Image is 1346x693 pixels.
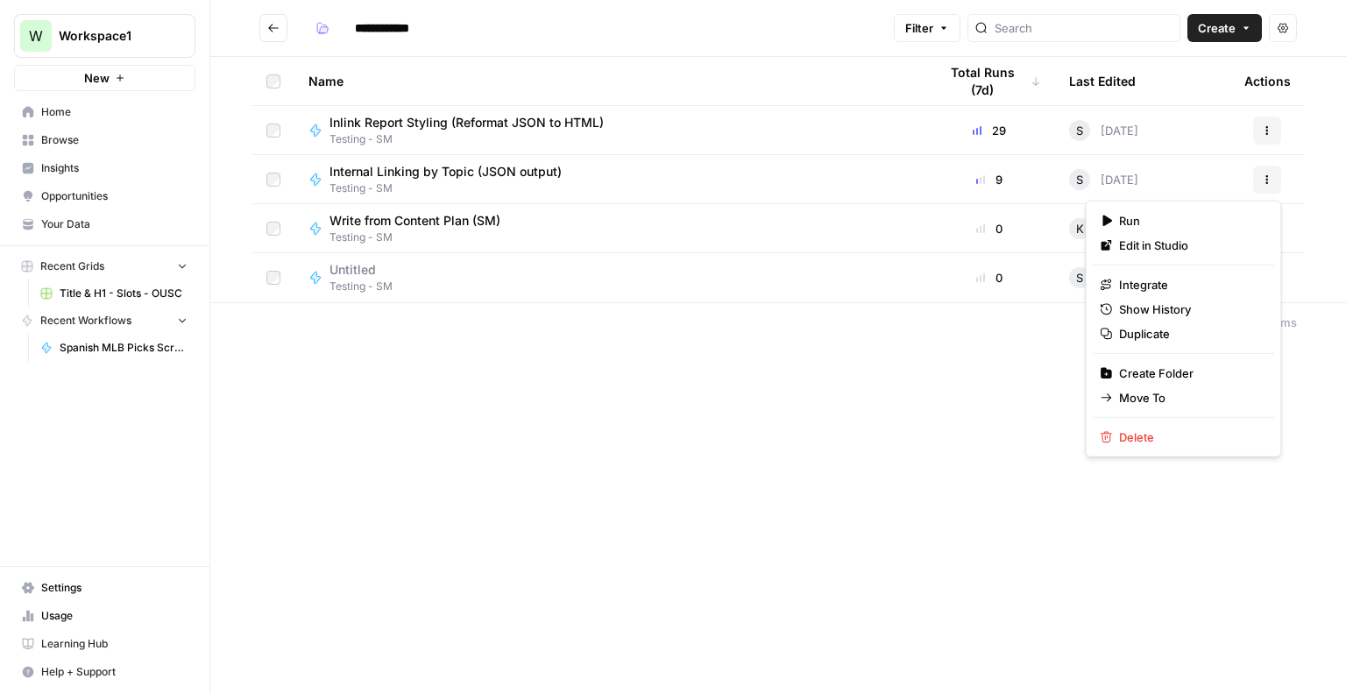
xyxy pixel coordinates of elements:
[1119,276,1259,293] span: Integrate
[1076,171,1083,188] span: S
[60,340,188,356] span: Spanish MLB Picks Scraper for TSG
[1076,269,1083,286] span: S
[14,65,195,91] button: New
[1069,120,1138,141] div: [DATE]
[259,14,287,42] button: Go back
[1119,364,1259,382] span: Create Folder
[329,212,500,230] span: Write from Content Plan (SM)
[41,664,188,680] span: Help + Support
[308,261,910,294] a: UntitledTesting - SM
[14,658,195,686] button: Help + Support
[894,14,960,42] button: Filter
[32,334,195,362] a: Spanish MLB Picks Scraper for TSG
[14,14,195,58] button: Workspace: Workspace1
[59,27,165,45] span: Workspace1
[905,19,933,37] span: Filter
[14,253,195,279] button: Recent Grids
[308,163,910,196] a: Internal Linking by Topic (JSON output)Testing - SM
[308,57,910,105] div: Name
[1187,14,1262,42] button: Create
[40,313,131,329] span: Recent Workflows
[14,210,195,238] a: Your Data
[938,269,1041,286] div: 0
[14,98,195,126] a: Home
[1119,237,1259,254] span: Edit in Studio
[41,160,188,176] span: Insights
[29,25,43,46] span: W
[84,69,110,87] span: New
[1069,267,1138,288] div: [DATE]
[329,114,604,131] span: Inlink Report Styling (Reformat JSON to HTML)
[1119,301,1259,318] span: Show History
[40,258,104,274] span: Recent Grids
[14,574,195,602] a: Settings
[41,580,188,596] span: Settings
[329,131,618,147] span: Testing - SM
[1069,57,1136,105] div: Last Edited
[41,104,188,120] span: Home
[1119,389,1259,407] span: Move To
[1244,57,1291,105] div: Actions
[995,19,1172,37] input: Search
[1069,218,1138,239] div: [DATE]
[1119,212,1259,230] span: Run
[14,126,195,154] a: Browse
[41,608,188,624] span: Usage
[41,636,188,652] span: Learning Hub
[1119,325,1259,343] span: Duplicate
[41,188,188,204] span: Opportunities
[41,216,188,232] span: Your Data
[329,261,379,279] span: Untitled
[938,122,1041,139] div: 29
[14,308,195,334] button: Recent Workflows
[14,182,195,210] a: Opportunities
[329,279,393,294] span: Testing - SM
[1198,19,1236,37] span: Create
[1076,220,1084,237] span: K
[938,57,1041,105] div: Total Runs (7d)
[308,212,910,245] a: Write from Content Plan (SM)Testing - SM
[41,132,188,148] span: Browse
[329,163,562,180] span: Internal Linking by Topic (JSON output)
[308,114,910,147] a: Inlink Report Styling (Reformat JSON to HTML)Testing - SM
[14,630,195,658] a: Learning Hub
[32,279,195,308] a: Title & H1 - Slots - OUSC
[938,171,1041,188] div: 9
[60,286,188,301] span: Title & H1 - Slots - OUSC
[329,230,514,245] span: Testing - SM
[1076,122,1083,139] span: S
[1119,428,1259,446] span: Delete
[329,180,576,196] span: Testing - SM
[938,220,1041,237] div: 0
[1069,169,1138,190] div: [DATE]
[14,602,195,630] a: Usage
[14,154,195,182] a: Insights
